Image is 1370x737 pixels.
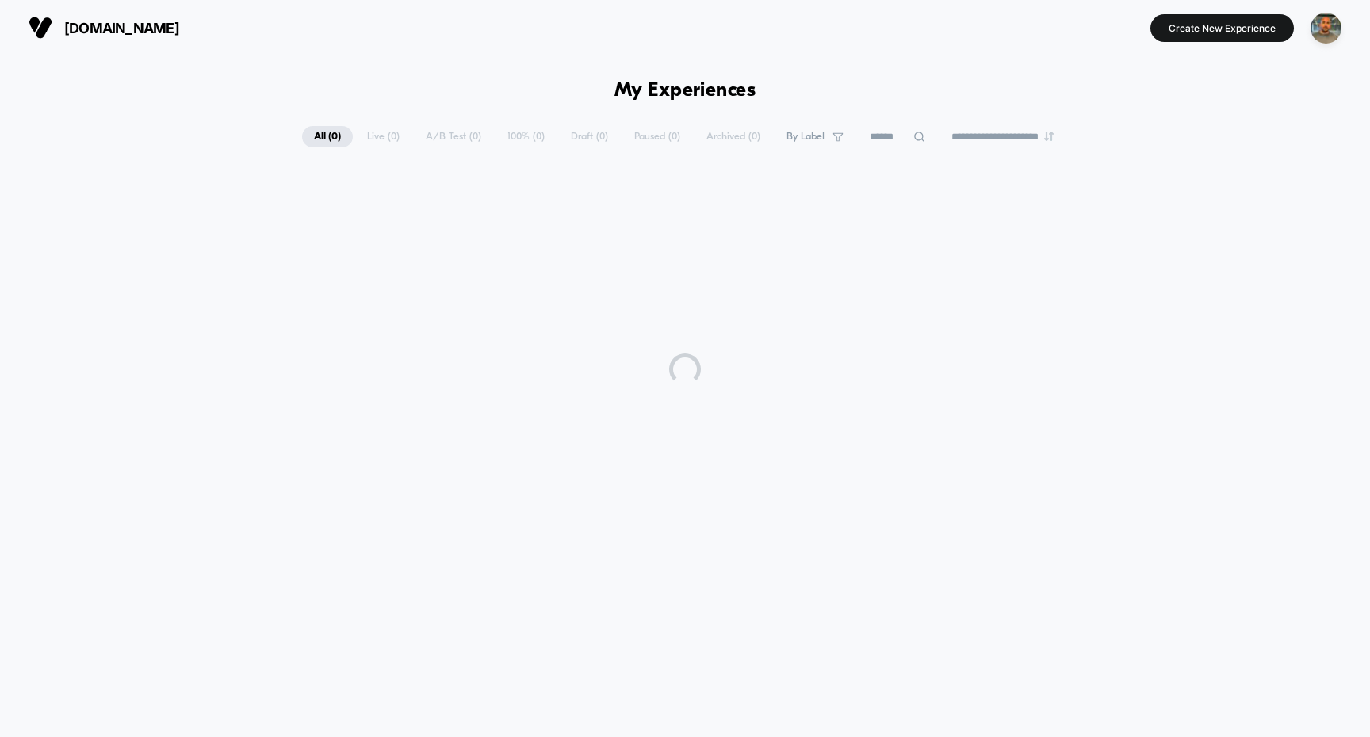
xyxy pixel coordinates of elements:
button: [DOMAIN_NAME] [24,15,184,40]
span: [DOMAIN_NAME] [64,20,179,36]
img: Visually logo [29,16,52,40]
img: end [1044,132,1054,141]
span: All ( 0 ) [302,126,353,147]
h1: My Experiences [614,79,756,102]
img: ppic [1311,13,1341,44]
button: ppic [1306,12,1346,44]
button: Create New Experience [1150,14,1294,42]
span: By Label [786,131,825,143]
